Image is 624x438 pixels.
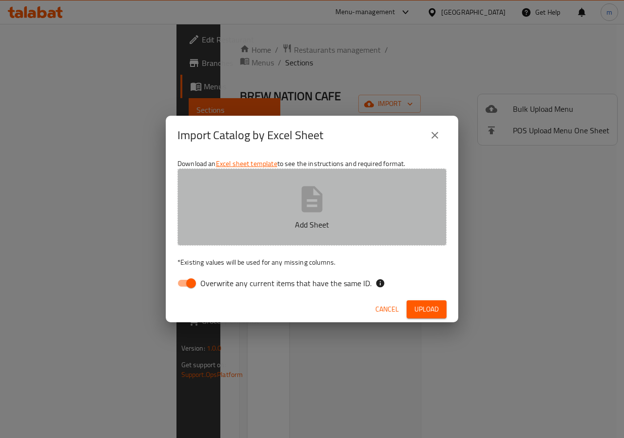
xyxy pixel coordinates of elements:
[166,155,458,296] div: Download an to see the instructions and required format.
[177,168,447,246] button: Add Sheet
[423,124,447,147] button: close
[371,300,403,318] button: Cancel
[193,219,431,230] p: Add Sheet
[375,278,385,288] svg: If the overwrite option isn't selected, then the items that match an existing ID will be ignored ...
[200,277,371,289] span: Overwrite any current items that have the same ID.
[407,300,447,318] button: Upload
[216,157,277,170] a: Excel sheet template
[177,257,447,267] p: Existing values will be used for any missing columns.
[375,303,399,315] span: Cancel
[414,303,439,315] span: Upload
[177,127,323,143] h2: Import Catalog by Excel Sheet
